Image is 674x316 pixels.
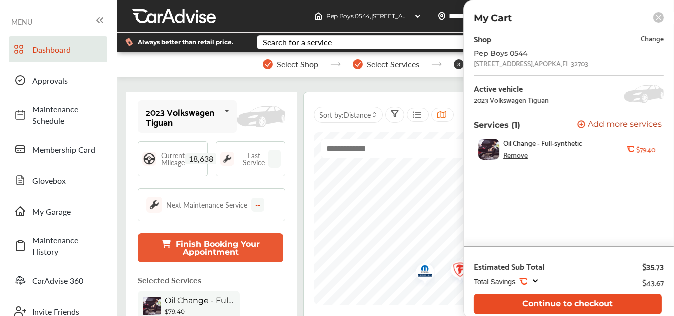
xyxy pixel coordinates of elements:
span: CarAdvise 360 [32,275,102,286]
span: Select Services [367,60,419,69]
img: placeholder_car.fcab19be.svg [237,106,285,128]
a: Membership Card [9,136,107,162]
img: oil-change-thumb.jpg [478,139,499,160]
p: Services (1) [474,120,520,130]
div: [STREET_ADDRESS] , APOPKA , FL 32703 [474,59,588,67]
div: -- [251,198,264,212]
a: My Garage [9,198,107,224]
span: Pep Boys 0544 , [STREET_ADDRESS] APOPKA , FL 32703 [326,12,484,20]
button: Finish Booking Your Appointment [138,233,283,262]
span: Add more services [588,120,662,130]
img: location_vector.a44bc228.svg [438,12,446,20]
span: Maintenance History [32,234,102,257]
img: logo-take5.png [455,254,481,287]
a: Approvals [9,67,107,93]
div: Map marker [408,258,433,287]
div: $43.67 [642,275,664,289]
span: Change [641,32,664,44]
a: Glovebox [9,167,107,193]
span: Maintenance Schedule [32,103,102,126]
a: Add more services [577,120,664,130]
img: logo-mopar.png [408,258,435,287]
span: Dashboard [32,44,102,55]
span: Total Savings [474,278,515,286]
img: steering_logo [142,152,156,166]
button: Add more services [577,120,662,130]
span: Approvals [32,75,102,86]
div: Pep Boys 0544 [474,49,634,57]
div: Search for a service [263,38,332,46]
a: Dashboard [9,36,107,62]
img: dollor_label_vector.a70140d1.svg [125,38,133,46]
span: Membership Card [32,144,102,155]
span: Current Mileage [161,152,185,166]
span: Oil Change - Full-synthetic [503,139,582,147]
span: -- [268,150,281,168]
img: stepper-arrow.e24c07c6.svg [431,62,442,66]
a: Maintenance History [9,229,107,262]
div: Next Maintenance Service [166,200,247,210]
b: $79.40 [636,145,655,153]
canvas: Map [314,132,654,305]
div: Estimated Sub Total [474,261,544,271]
span: 3 [454,59,464,69]
img: maintenance_logo [146,197,162,213]
img: logo-firestone.png [443,256,470,287]
a: CarAdvise 360 [9,267,107,293]
span: Distance [344,110,371,120]
span: Select Shop [277,60,318,69]
img: header-down-arrow.9dd2ce7d.svg [414,12,422,20]
b: $79.40 [165,308,185,315]
div: Shop [474,32,491,45]
span: 18,638 [185,153,217,164]
div: 2023 Volkswagen Tiguan [474,96,549,104]
img: stepper-checkmark.b5569197.svg [263,59,273,69]
img: maintenance_logo [220,152,234,166]
a: Maintenance Schedule [9,98,107,131]
img: header-home-logo.8d720a4f.svg [314,12,322,20]
p: My Cart [474,12,512,24]
span: Oil Change - Full-synthetic [165,296,235,305]
span: Last Service [239,152,268,166]
img: stepper-arrow.e24c07c6.svg [330,62,341,66]
span: MENU [11,18,32,26]
span: Always better than retail price. [138,39,233,45]
div: Map marker [443,256,468,287]
div: Active vehicle [474,84,549,93]
div: Map marker [455,254,480,287]
img: oil-change-thumb.jpg [143,297,161,315]
div: $35.73 [642,261,664,271]
img: placeholder_car.5a1ece94.svg [624,85,664,103]
span: Sort by : [319,110,371,120]
div: 2023 Volkswagen Tiguan [146,107,220,127]
p: Selected Services [138,274,201,286]
div: Remove [503,151,528,159]
span: Glovebox [32,175,102,186]
img: stepper-checkmark.b5569197.svg [353,59,363,69]
span: My Garage [32,206,102,217]
button: Continue to checkout [474,294,662,314]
